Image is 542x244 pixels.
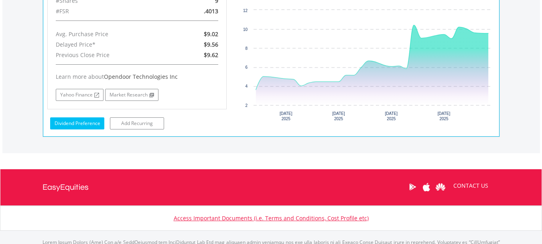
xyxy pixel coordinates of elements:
span: $9.02 [204,30,218,38]
div: .4013 [166,6,224,16]
div: Learn more about [56,73,219,81]
a: Add Recurring [110,117,164,129]
a: CONTACT US [448,174,494,197]
text: 12 [243,8,248,13]
a: Dividend Preference [50,117,104,129]
a: EasyEquities [43,169,89,205]
a: Apple [420,174,434,199]
text: 6 [245,65,248,70]
text: 8 [245,46,248,51]
div: Avg. Purchase Price [50,29,166,39]
a: Access Important Documents (i.e. Terms and Conditions, Cost Profile etc) [174,214,369,222]
div: Chart. Highcharts interactive chart. [239,6,495,127]
text: 4 [245,84,248,88]
div: #FSR [50,6,166,16]
div: Previous Close Price [50,50,166,60]
span: Opendoor Technologies Inc [104,73,178,80]
a: Google Play [406,174,420,199]
span: $9.62 [204,51,218,59]
span: $9.56 [204,41,218,48]
a: Yahoo Finance [56,89,104,101]
text: [DATE] 2025 [332,111,345,121]
a: Market Research [105,89,158,101]
text: 10 [243,27,248,32]
text: [DATE] 2025 [280,111,292,121]
text: 2 [245,103,248,108]
text: [DATE] 2025 [385,111,398,121]
svg: Interactive chart [239,6,495,127]
text: [DATE] 2025 [438,111,451,121]
a: Huawei [434,174,448,199]
div: Delayed Price* [50,39,166,50]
